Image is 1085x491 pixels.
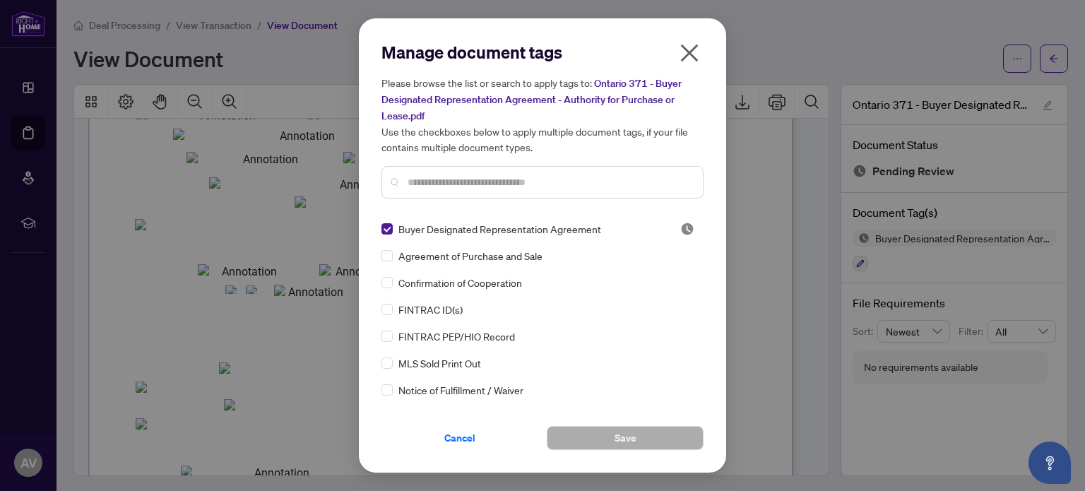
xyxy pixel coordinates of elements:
span: FINTRAC PEP/HIO Record [398,329,515,344]
span: Buyer Designated Representation Agreement [398,221,601,237]
button: Save [547,426,704,450]
span: Ontario 371 - Buyer Designated Representation Agreement - Authority for Purchase or Lease.pdf [381,77,682,122]
span: Cancel [444,427,475,449]
button: Open asap [1028,442,1071,484]
span: Agreement of Purchase and Sale [398,248,542,264]
button: Cancel [381,426,538,450]
h5: Please browse the list or search to apply tags to: Use the checkboxes below to apply multiple doc... [381,75,704,155]
span: MLS Sold Print Out [398,355,481,371]
span: FINTRAC ID(s) [398,302,463,317]
span: Confirmation of Cooperation [398,275,522,290]
span: close [678,42,701,64]
span: Pending Review [680,222,694,236]
h2: Manage document tags [381,41,704,64]
span: Notice of Fulfillment / Waiver [398,382,523,398]
img: status [680,222,694,236]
